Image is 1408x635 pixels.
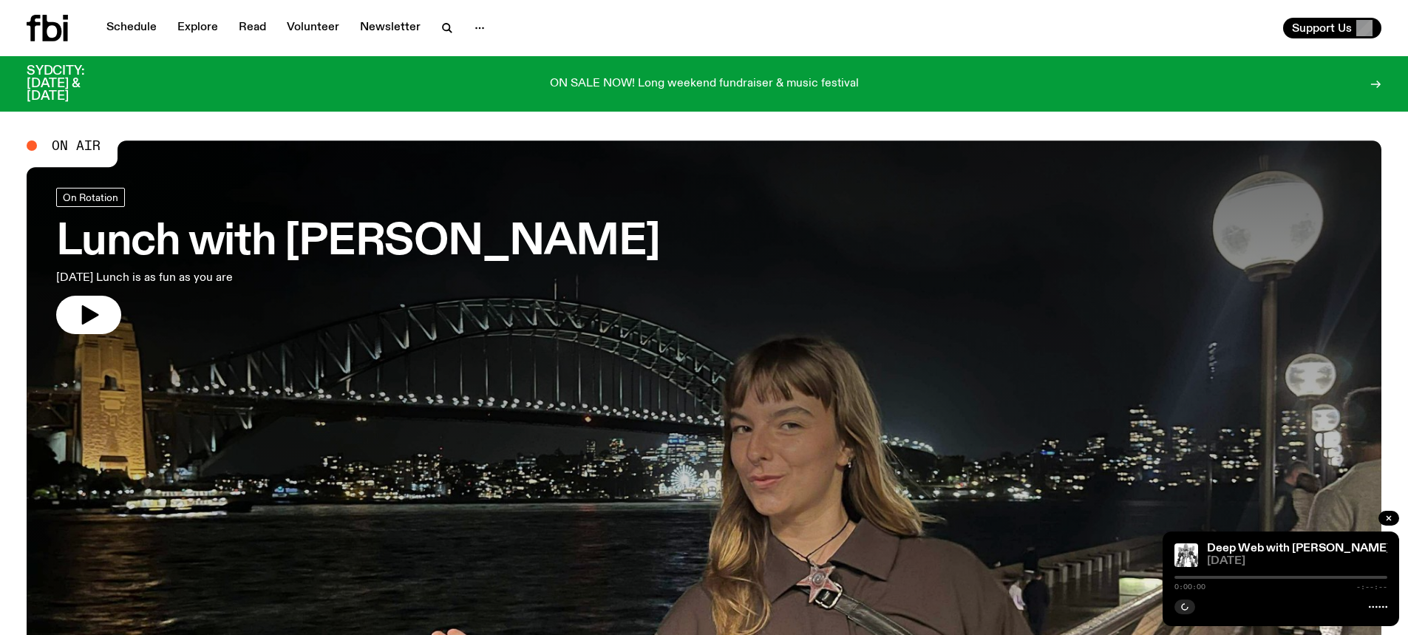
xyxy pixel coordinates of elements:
[1174,583,1205,591] span: 0:00:00
[351,18,429,38] a: Newsletter
[278,18,348,38] a: Volunteer
[1356,583,1387,591] span: -:--:--
[56,269,435,287] p: [DATE] Lunch is as fun as you are
[550,78,859,91] p: ON SALE NOW! Long weekend fundraiser & music festival
[98,18,166,38] a: Schedule
[56,188,660,334] a: Lunch with [PERSON_NAME][DATE] Lunch is as fun as you are
[63,191,118,203] span: On Rotation
[1283,18,1381,38] button: Support Us
[1207,543,1390,554] a: Deep Web with [PERSON_NAME]
[56,188,125,207] a: On Rotation
[230,18,275,38] a: Read
[27,65,121,103] h3: SYDCITY: [DATE] & [DATE]
[1207,556,1387,567] span: [DATE]
[1292,21,1352,35] span: Support Us
[52,139,101,152] span: On Air
[56,222,660,263] h3: Lunch with [PERSON_NAME]
[169,18,227,38] a: Explore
